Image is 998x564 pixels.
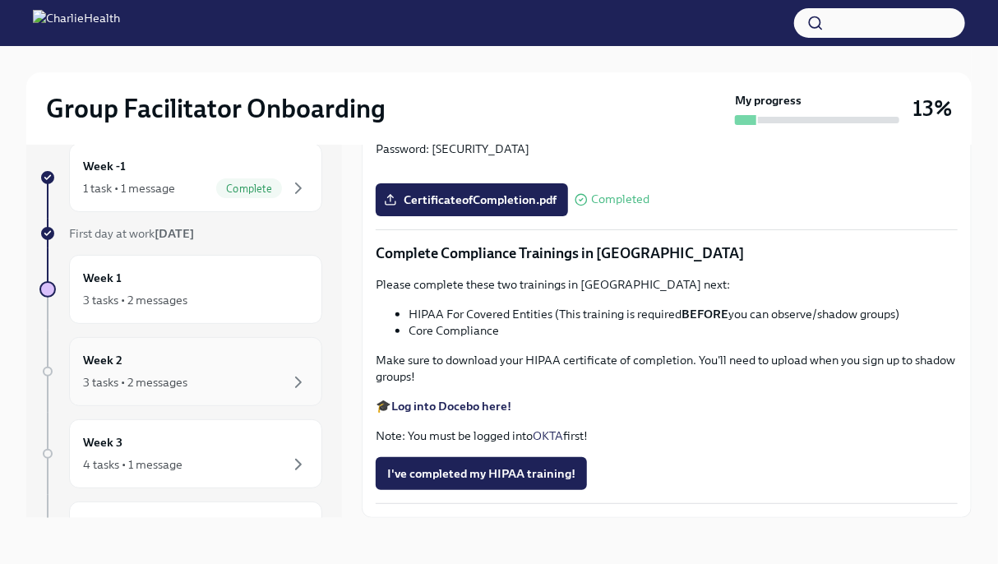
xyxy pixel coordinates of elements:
label: CertificateofCompletion.pdf [376,183,568,216]
div: 1 task • 1 message [83,180,175,196]
h6: Week -1 [83,157,126,175]
h6: Week 1 [83,269,122,287]
span: Completed [591,193,649,206]
span: CertificateofCompletion.pdf [387,192,557,208]
p: Note: You must be logged into first! [376,428,958,444]
p: Make sure to download your HIPAA certificate of completion. You'll need to upload when you sign u... [376,352,958,385]
div: 3 tasks • 2 messages [83,292,187,308]
p: Complete Compliance Trainings in [GEOGRAPHIC_DATA] [376,243,958,263]
h6: Week 3 [83,433,122,451]
a: Week 23 tasks • 2 messages [39,337,322,406]
a: Week -11 task • 1 messageComplete [39,143,322,212]
div: 3 tasks • 2 messages [83,374,187,391]
span: First day at work [69,226,194,241]
a: OKTA [533,428,563,443]
a: Log into Docebo here! [391,399,511,414]
p: Please complete these two trainings in [GEOGRAPHIC_DATA] next: [376,276,958,293]
a: Week 34 tasks • 1 message [39,419,322,488]
button: I've completed my HIPAA training! [376,457,587,490]
img: CharlieHealth [33,10,120,36]
a: First day at work[DATE] [39,225,322,242]
strong: [DATE] [155,226,194,241]
a: Week 13 tasks • 2 messages [39,255,322,324]
h3: 13% [913,94,952,123]
li: HIPAA For Covered Entities (This training is required you can observe/shadow groups) [409,306,958,322]
span: Complete [216,183,282,195]
h2: Group Facilitator Onboarding [46,92,386,125]
h6: Week 4 [83,515,123,534]
h6: Week 2 [83,351,122,369]
strong: BEFORE [682,307,728,321]
span: I've completed my HIPAA training! [387,465,575,482]
div: 4 tasks • 1 message [83,456,183,473]
strong: My progress [735,92,802,109]
li: Core Compliance [409,322,958,339]
p: 🎓 [376,398,958,414]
